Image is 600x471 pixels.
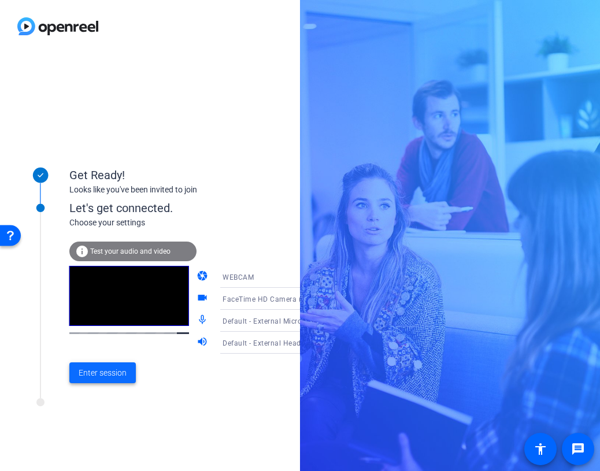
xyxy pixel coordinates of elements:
[79,367,127,379] span: Enter session
[69,362,136,383] button: Enter session
[571,442,585,456] mat-icon: message
[69,217,324,229] div: Choose your settings
[223,338,357,347] span: Default - External Headphones (Built-in)
[223,273,254,281] span: WEBCAM
[197,314,210,328] mat-icon: mic_none
[69,166,301,184] div: Get Ready!
[223,294,341,303] span: FaceTime HD Camera (3A71:F4B5)
[90,247,171,255] span: Test your audio and video
[197,292,210,306] mat-icon: videocam
[534,442,547,456] mat-icon: accessibility
[69,184,301,196] div: Looks like you've been invited to join
[197,270,210,284] mat-icon: camera
[197,336,210,350] mat-icon: volume_up
[69,199,324,217] div: Let's get connected.
[223,316,354,325] span: Default - External Microphone (Built-in)
[75,244,89,258] mat-icon: info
